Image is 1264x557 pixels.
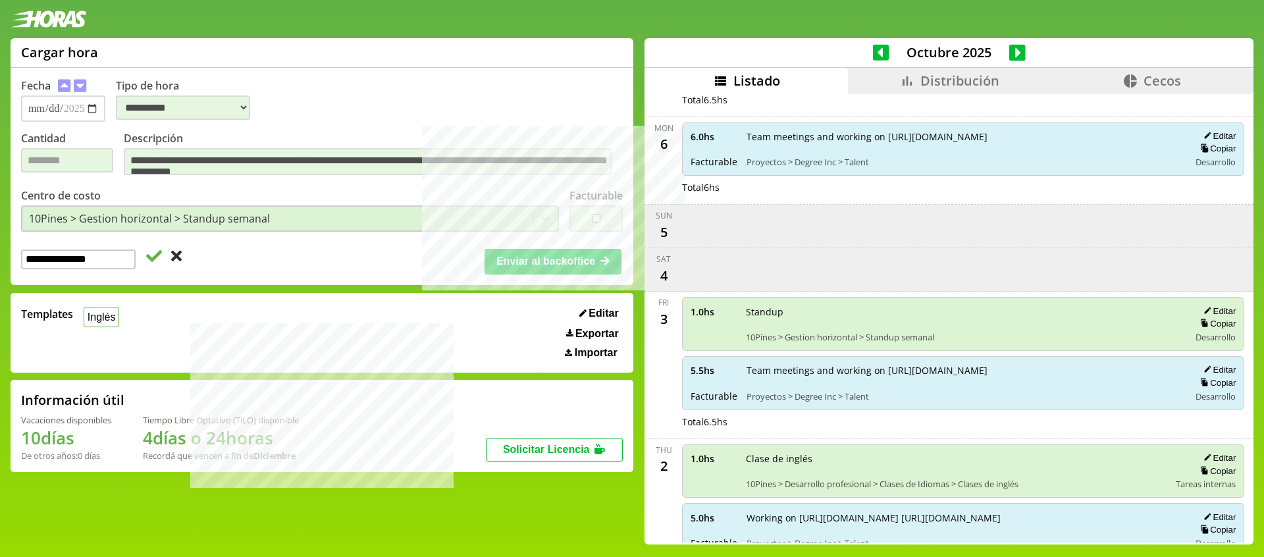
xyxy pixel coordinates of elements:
span: Desarrollo [1196,156,1236,168]
span: Working on [URL][DOMAIN_NAME] [URL][DOMAIN_NAME] [747,512,1180,524]
div: Fri [658,297,669,308]
span: Team meetings and working on [URL][DOMAIN_NAME] [747,130,1180,143]
div: 10Pines > Gestion horizontal > Standup semanal [29,211,270,226]
b: Diciembre [253,450,296,462]
textarea: Descripción [124,148,612,176]
span: Proyectos > Degree Inc > Talent [747,537,1180,549]
div: Vacaciones disponibles [21,414,111,426]
label: Descripción [124,131,623,179]
div: Tiempo Libre Optativo (TiLO) disponible [143,414,299,426]
span: Proyectos > Degree Inc > Talent [747,390,1180,402]
label: Facturable [569,188,623,203]
label: Centro de costo [21,188,101,203]
label: Fecha [21,78,51,93]
span: Facturable [691,390,737,402]
input: Cantidad [21,148,113,172]
span: Solicitar Licencia [503,444,590,455]
span: Exportar [575,328,619,340]
span: Facturable [691,155,737,168]
button: Copiar [1196,465,1236,477]
span: 6.0 hs [691,130,737,143]
div: 4 [653,265,674,286]
img: logotipo [11,11,87,28]
div: Sat [656,253,671,265]
div: 3 [653,308,674,329]
div: 5 [653,221,674,242]
span: Listado [733,72,780,90]
h1: 10 días [21,426,111,450]
button: Copiar [1196,318,1236,329]
span: Facturable [691,537,737,549]
span: Editar [589,307,618,319]
label: Tipo de hora [116,78,261,122]
button: Editar [575,307,623,320]
span: Octubre 2025 [889,43,1009,61]
span: Enviar al backoffice [496,255,595,267]
span: Clase de inglés [746,452,1167,465]
div: Total 6.5 hs [682,415,1244,428]
span: Proyectos > Degree Inc > Talent [747,156,1180,168]
button: Inglés [84,307,119,327]
button: Exportar [562,327,623,340]
h1: 4 días o 24 horas [143,426,299,450]
span: Distribución [920,72,999,90]
div: Mon [654,122,673,134]
span: 1.0 hs [691,452,737,465]
div: Recordá que vencen a fin de [143,450,299,462]
div: De otros años: 0 días [21,450,111,462]
span: Importar [575,347,618,359]
span: 1.0 hs [691,305,737,318]
button: Enviar al backoffice [485,249,621,274]
button: Copiar [1196,143,1236,154]
h2: Información útil [21,391,124,409]
label: Cantidad [21,131,124,179]
div: Total 6 hs [682,181,1244,194]
span: Desarrollo [1196,390,1236,402]
button: Solicitar Licencia [486,438,623,462]
span: Tareas internas [1176,478,1236,490]
div: scrollable content [645,94,1253,543]
span: 10Pines > Desarrollo profesional > Clases de Idiomas > Clases de inglés [746,478,1167,490]
select: Tipo de hora [116,95,250,120]
div: Sun [656,210,672,221]
div: Thu [656,444,672,456]
h1: Cargar hora [21,43,98,61]
div: 6 [653,134,674,155]
span: 5.5 hs [691,364,737,377]
button: Editar [1199,512,1236,523]
span: 5.0 hs [691,512,737,524]
span: Team meetings and working on [URL][DOMAIN_NAME] [747,364,1180,377]
span: Cecos [1144,72,1181,90]
span: Desarrollo [1196,331,1236,343]
button: Editar [1199,364,1236,375]
span: Desarrollo [1196,537,1236,549]
div: Total 6.5 hs [682,93,1244,106]
button: Copiar [1196,377,1236,388]
button: Editar [1199,305,1236,317]
span: Templates [21,307,73,321]
div: 2 [653,456,674,477]
button: Editar [1199,130,1236,142]
span: Standup [746,305,1180,318]
button: Copiar [1196,524,1236,535]
button: Editar [1199,452,1236,464]
span: 10Pines > Gestion horizontal > Standup semanal [746,331,1180,343]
